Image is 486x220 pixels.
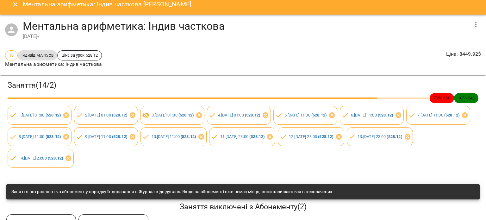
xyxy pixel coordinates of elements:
[152,134,196,139] a: 10.[DATE] 11:00 (528.12)
[23,20,468,33] h4: Ментальна арифметика: Індив часткова
[207,106,271,125] div: 4.[DATE] 01:00 (528.12)
[278,127,344,146] div: 12.[DATE] 23:00 (528.12)
[6,202,480,212] h5: Заняття виключені з Абонементу ( 2 )
[46,113,61,117] b: ( 528.12 )
[8,149,74,168] div: 14.[DATE] 23:00 (528.12)
[5,60,102,68] p: Ментальна арифметика: Індив часткова
[245,113,260,117] b: ( 528.12 )
[289,134,333,139] a: 12.[DATE] 23:00 (528.12)
[18,52,57,58] span: індивід МА 45 хв
[8,106,72,125] div: 1.[DATE] 01:00 (528.12)
[48,156,63,160] b: ( 528.12 )
[378,113,393,117] b: ( 528.12 )
[5,52,17,58] span: 16
[23,33,468,40] div: [DATE] -
[318,134,333,139] b: ( 528.12 )
[218,113,260,117] a: 4.[DATE] 01:00 (528.12)
[74,106,138,125] div: 2.[DATE] 01:00 (528.12)
[406,106,470,125] div: 7.[DATE] 11:00 (528.12)
[178,113,194,117] b: ( 528.12 )
[358,134,402,139] a: 13.[DATE] 23:00 (528.12)
[19,156,63,160] a: 14.[DATE] 23:00 (528.12)
[8,80,478,90] h3: Заняття ( 14 / 2 )
[19,134,61,139] a: 8.[DATE] 11:00 (528.12)
[19,113,61,117] a: 1.[DATE] 01:00 (528.12)
[85,134,127,139] a: 9.[DATE] 11:00 (528.12)
[85,113,127,117] a: 2.[DATE] 01:00 (528.12)
[140,127,207,146] div: 10.[DATE] 11:00 (528.12)
[430,95,454,101] span: 7393.68 $
[209,127,275,146] div: 11.[DATE] 23:00 (528.12)
[181,134,196,139] b: ( 528.12 )
[152,113,194,117] a: 3.[DATE] 01:00 (528.12)
[273,106,337,125] div: 5.[DATE] 11:00 (528.12)
[454,95,478,101] span: 1056.24 $
[220,134,265,139] a: 11.[DATE] 23:00 (528.12)
[340,106,404,125] div: 6.[DATE] 11:00 (528.12)
[58,52,102,58] span: Ціна за урок 528.12
[417,113,459,117] a: 7.[DATE] 11:00 (528.12)
[311,113,327,117] b: ( 528.12 )
[8,127,72,146] div: 8.[DATE] 11:00 (528.12)
[387,134,402,139] b: ( 528.12 )
[284,113,327,117] a: 5.[DATE] 11:00 (528.12)
[351,113,393,117] a: 6.[DATE] 11:00 (528.12)
[347,127,413,146] div: 13.[DATE] 23:00 (528.12)
[112,113,127,117] b: ( 528.12 )
[444,113,459,117] b: ( 528.12 )
[11,186,332,198] div: Заняття потрапляють в абонемент у порядку їх додавання в Журнал відвідувань. Якщо на абонементі в...
[74,127,138,146] div: 9.[DATE] 11:00 (528.12)
[249,134,265,139] b: ( 528.12 )
[112,134,127,139] b: ( 528.12 )
[446,50,481,58] p: Ціна : 8449.92 $
[46,134,61,139] b: ( 528.12 )
[140,106,204,125] div: 3.[DATE] 01:00 (528.12)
